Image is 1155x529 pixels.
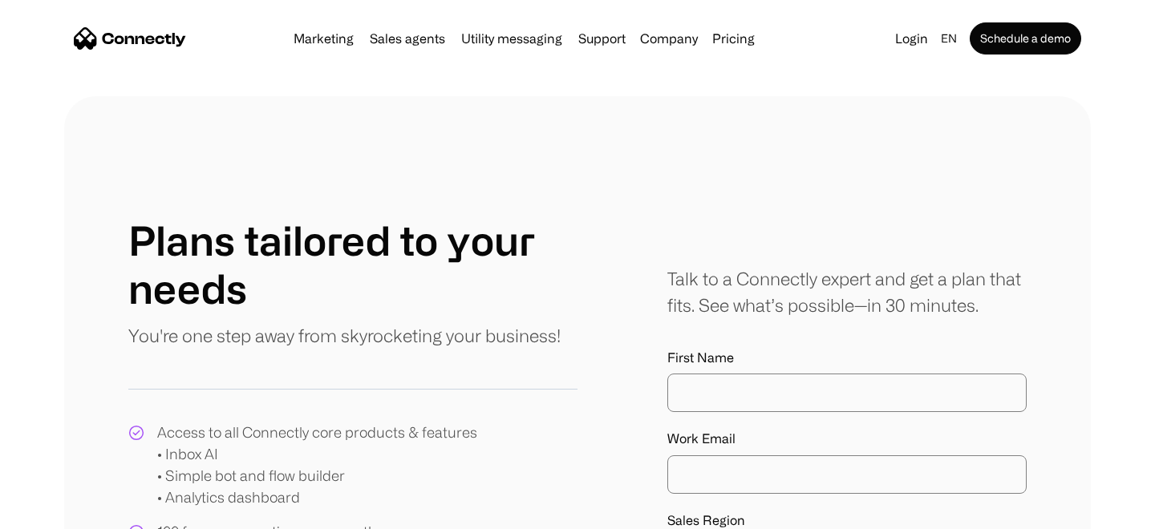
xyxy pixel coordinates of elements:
[16,499,96,523] aside: Language selected: English
[640,27,698,50] div: Company
[706,32,761,45] a: Pricing
[363,32,452,45] a: Sales agents
[970,22,1081,55] a: Schedule a demo
[128,216,577,313] h1: Plans tailored to your needs
[74,26,186,50] a: home
[667,350,1027,365] label: First Name
[455,32,569,45] a: Utility messaging
[128,322,561,349] p: You're one step away from skyrocketing your business!
[889,27,934,50] a: Login
[32,501,96,523] ul: Language list
[941,27,957,50] div: en
[934,27,967,50] div: en
[667,431,1027,446] label: Work Email
[157,422,477,508] div: Access to all Connectly core products & features • Inbox AI • Simple bot and flow builder • Analy...
[572,32,632,45] a: Support
[667,513,1027,528] label: Sales Region
[667,265,1027,318] div: Talk to a Connectly expert and get a plan that fits. See what’s possible—in 30 minutes.
[635,27,703,50] div: Company
[287,32,360,45] a: Marketing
